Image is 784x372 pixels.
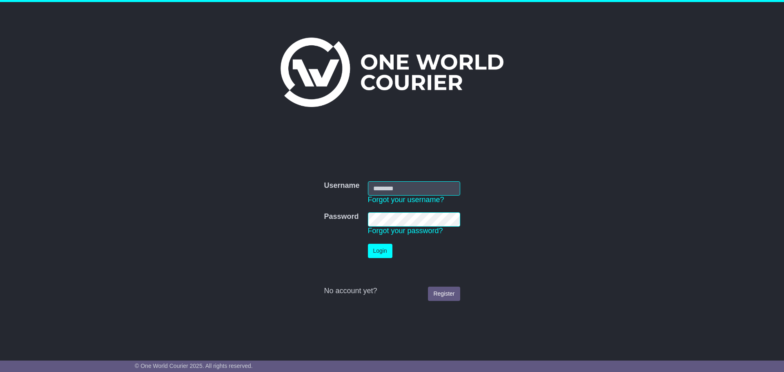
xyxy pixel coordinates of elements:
a: Forgot your password? [368,227,443,235]
span: © One World Courier 2025. All rights reserved. [135,363,253,369]
label: Username [324,181,359,190]
a: Forgot your username? [368,196,444,204]
div: No account yet? [324,287,460,296]
img: One World [281,38,503,107]
button: Login [368,244,392,258]
a: Register [428,287,460,301]
label: Password [324,212,359,221]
